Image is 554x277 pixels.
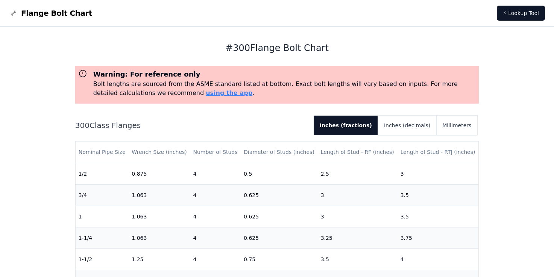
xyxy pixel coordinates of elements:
th: Number of Studs [190,142,241,163]
td: 4 [190,163,241,184]
th: Diameter of Studs (inches) [241,142,318,163]
td: 0.625 [241,206,318,227]
th: Length of Stud - RF (inches) [318,142,398,163]
td: 3 [318,184,398,206]
button: Millimeters [436,116,477,135]
td: 4 [190,206,241,227]
td: 3 [398,163,479,184]
td: 1.25 [129,248,190,270]
a: using the app [206,89,252,96]
button: Inches (decimals) [378,116,436,135]
p: Bolt lengths are sourced from the ASME standard listed at bottom. Exact bolt lengths will vary ba... [93,80,476,98]
th: Length of Stud - RTJ (inches) [398,142,479,163]
td: 4 [398,248,479,270]
td: 3.25 [318,227,398,248]
td: 4 [190,184,241,206]
td: 3.75 [398,227,479,248]
td: 3.5 [318,248,398,270]
a: Flange Bolt Chart LogoFlange Bolt Chart [9,8,92,18]
td: 1/2 [76,163,129,184]
td: 1 [76,206,129,227]
td: 0.625 [241,184,318,206]
th: Wrench Size (inches) [129,142,190,163]
td: 0.5 [241,163,318,184]
td: 1.063 [129,206,190,227]
td: 0.75 [241,248,318,270]
button: Inches (fractions) [314,116,378,135]
td: 1.063 [129,227,190,248]
h1: # 300 Flange Bolt Chart [75,42,479,54]
td: 1-1/2 [76,248,129,270]
td: 1-1/4 [76,227,129,248]
td: 3 [318,206,398,227]
td: 3.5 [398,206,479,227]
a: ⚡ Lookup Tool [497,6,545,21]
td: 1.063 [129,184,190,206]
td: 3/4 [76,184,129,206]
td: 0.625 [241,227,318,248]
img: Flange Bolt Chart Logo [9,9,18,18]
h2: 300 Class Flanges [75,120,308,131]
td: 2.5 [318,163,398,184]
th: Nominal Pipe Size [76,142,129,163]
span: Flange Bolt Chart [21,8,92,18]
td: 4 [190,248,241,270]
td: 0.875 [129,163,190,184]
td: 4 [190,227,241,248]
td: 3.5 [398,184,479,206]
h3: Warning: For reference only [93,69,476,80]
